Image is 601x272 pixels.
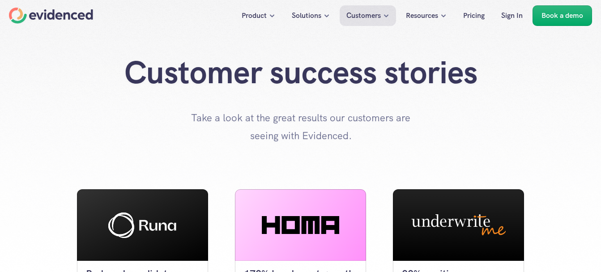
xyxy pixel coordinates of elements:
a: Pricing [456,5,491,26]
p: Book a demo [541,10,583,21]
p: Customers [346,10,381,21]
p: Sign In [501,10,523,21]
a: Sign In [494,5,529,26]
p: Take a look at the great results our customers are seeing with Evidenced. [189,109,413,144]
h1: Customer success stories [122,54,480,91]
p: Resources [406,10,438,21]
a: Home [9,8,93,24]
p: Pricing [463,10,485,21]
p: Product [242,10,267,21]
a: Book a demo [533,5,592,26]
p: Solutions [292,10,321,21]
